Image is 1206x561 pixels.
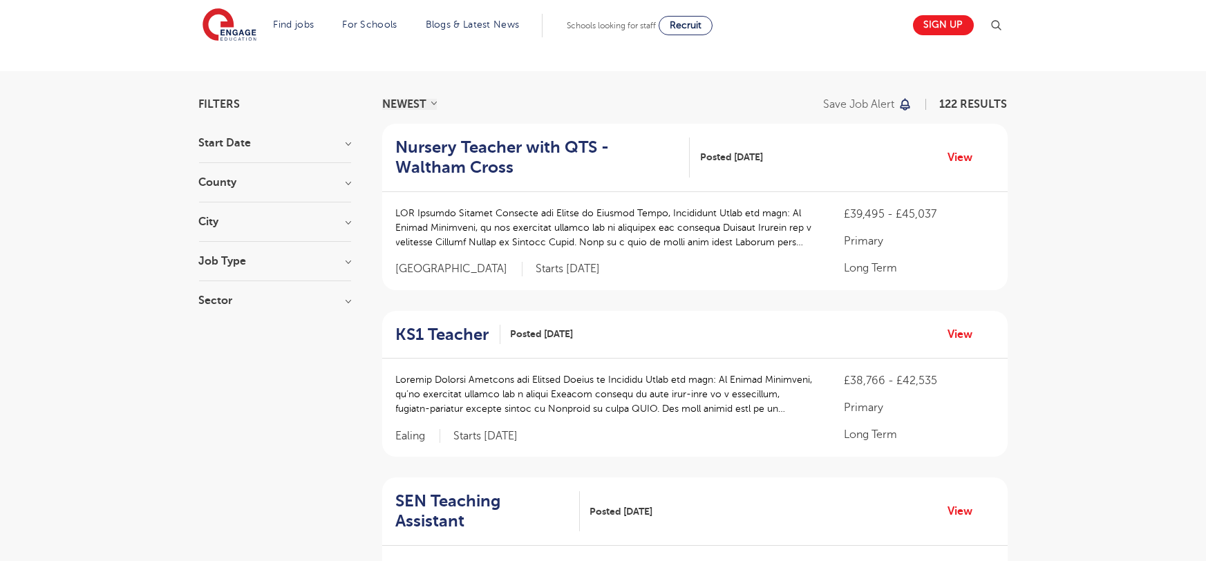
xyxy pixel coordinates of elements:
span: Posted [DATE] [700,150,763,164]
p: £39,495 - £45,037 [844,206,993,222]
span: 122 RESULTS [940,98,1008,111]
span: [GEOGRAPHIC_DATA] [396,262,522,276]
a: View [948,502,983,520]
a: View [948,325,983,343]
a: KS1 Teacher [396,325,500,345]
p: Long Term [844,260,993,276]
h3: Sector [199,295,351,306]
a: For Schools [342,19,397,30]
a: Blogs & Latest News [426,19,520,30]
p: Primary [844,399,993,416]
p: Starts [DATE] [454,429,518,444]
a: View [948,149,983,167]
p: £38,766 - £42,535 [844,372,993,389]
p: Save job alert [824,99,895,110]
span: Posted [DATE] [511,327,574,341]
a: Find jobs [274,19,314,30]
span: Posted [DATE] [590,504,653,519]
h3: Start Date [199,137,351,149]
p: Starts [DATE] [536,262,601,276]
a: Recruit [659,16,713,35]
img: Engage Education [202,8,256,43]
p: Primary [844,233,993,249]
span: Ealing [396,429,440,444]
h3: Job Type [199,256,351,267]
h3: City [199,216,351,227]
p: Loremip Dolorsi Ametcons adi Elitsed Doeius te Incididu Utlab etd magn: Al Enimad Minimveni, qu’n... [396,372,817,416]
p: Long Term [844,426,993,443]
h2: Nursery Teacher with QTS - Waltham Cross [396,137,679,178]
span: Recruit [670,20,701,30]
h2: SEN Teaching Assistant [396,491,569,531]
a: Nursery Teacher with QTS - Waltham Cross [396,137,690,178]
h2: KS1 Teacher [396,325,489,345]
button: Save job alert [824,99,913,110]
p: LOR Ipsumdo Sitamet Consecte adi Elitse do Eiusmod Tempo, Incididunt Utlab etd magn: Al Enimad Mi... [396,206,817,249]
a: Sign up [913,15,974,35]
span: Filters [199,99,241,110]
a: SEN Teaching Assistant [396,491,580,531]
h3: County [199,177,351,188]
span: Schools looking for staff [567,21,656,30]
